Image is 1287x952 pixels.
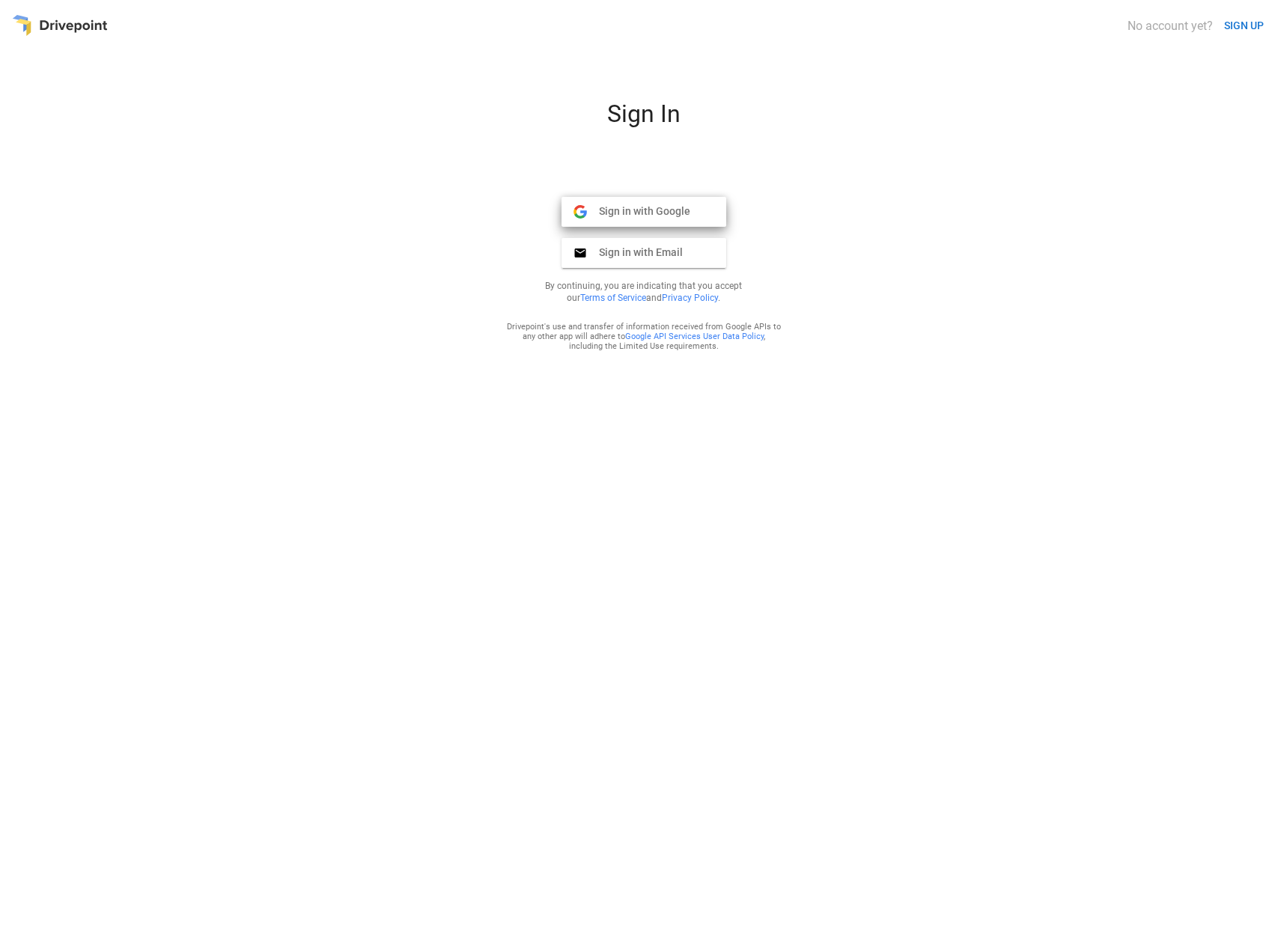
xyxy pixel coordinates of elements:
[562,197,726,227] button: Sign in with Google
[587,245,683,259] span: Sign in with Email
[562,238,726,268] button: Sign in with Email
[580,293,646,303] a: Terms of Service
[662,293,718,303] a: Privacy Policy
[1218,12,1270,40] button: SIGN UP
[506,322,782,351] div: Drivepoint's use and transfer of information received from Google APIs to any other app will adhe...
[587,204,690,218] span: Sign in with Google
[625,332,764,341] a: Google API Services User Data Policy
[1128,19,1213,33] div: No account yet?
[527,280,761,304] p: By continuing, you are indicating that you accept our and .
[464,100,824,140] div: Sign In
